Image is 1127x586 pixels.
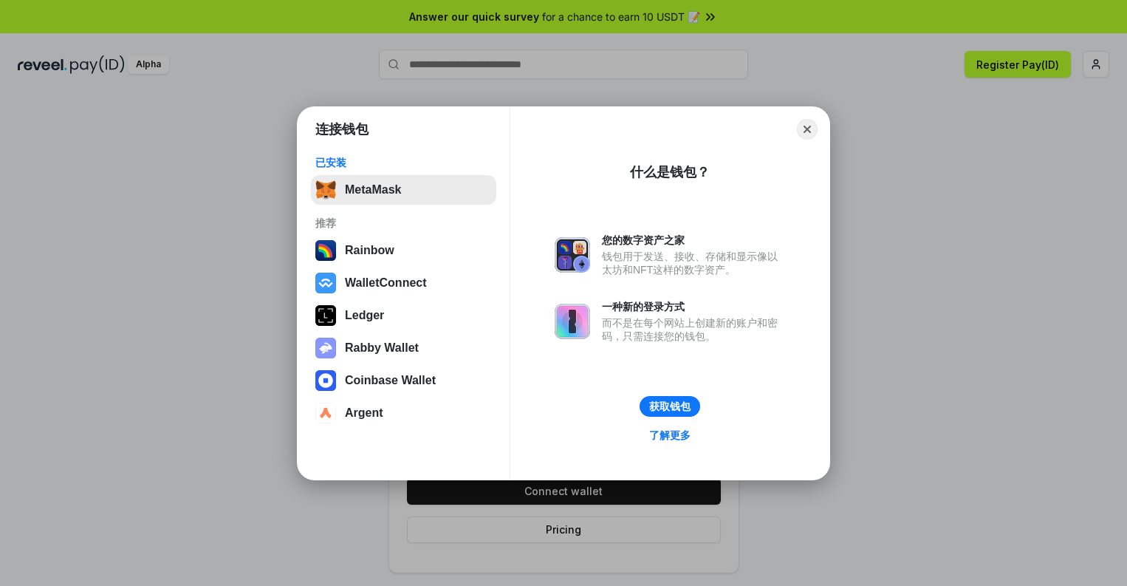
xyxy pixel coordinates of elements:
div: 钱包用于发送、接收、存储和显示像以太坊和NFT这样的数字资产。 [602,250,785,276]
div: Argent [345,406,383,420]
img: svg+xml,%3Csvg%20xmlns%3D%22http%3A%2F%2Fwww.w3.org%2F2000%2Fsvg%22%20fill%3D%22none%22%20viewBox... [555,237,590,273]
button: MetaMask [311,175,496,205]
img: svg+xml,%3Csvg%20xmlns%3D%22http%3A%2F%2Fwww.w3.org%2F2000%2Fsvg%22%20width%3D%2228%22%20height%3... [315,305,336,326]
h1: 连接钱包 [315,120,369,138]
img: svg+xml,%3Csvg%20fill%3D%22none%22%20height%3D%2233%22%20viewBox%3D%220%200%2035%2033%22%20width%... [315,180,336,200]
div: 推荐 [315,217,492,230]
div: 而不是在每个网站上创建新的账户和密码，只需连接您的钱包。 [602,316,785,343]
img: svg+xml,%3Csvg%20xmlns%3D%22http%3A%2F%2Fwww.w3.org%2F2000%2Fsvg%22%20fill%3D%22none%22%20viewBox... [315,338,336,358]
div: Rainbow [345,244,394,257]
div: 一种新的登录方式 [602,300,785,313]
div: Rabby Wallet [345,341,419,355]
img: svg+xml,%3Csvg%20width%3D%2228%22%20height%3D%2228%22%20viewBox%3D%220%200%2028%2028%22%20fill%3D... [315,403,336,423]
div: 了解更多 [649,429,691,442]
div: WalletConnect [345,276,427,290]
div: 您的数字资产之家 [602,234,785,247]
button: Close [797,119,818,140]
div: 已安装 [315,156,492,169]
div: Coinbase Wallet [345,374,436,387]
button: Rainbow [311,236,496,265]
button: Ledger [311,301,496,330]
button: Rabby Wallet [311,333,496,363]
button: Argent [311,398,496,428]
div: Ledger [345,309,384,322]
button: 获取钱包 [640,396,700,417]
img: svg+xml,%3Csvg%20width%3D%2228%22%20height%3D%2228%22%20viewBox%3D%220%200%2028%2028%22%20fill%3D... [315,370,336,391]
button: Coinbase Wallet [311,366,496,395]
div: 获取钱包 [649,400,691,413]
div: MetaMask [345,183,401,197]
button: WalletConnect [311,268,496,298]
img: svg+xml,%3Csvg%20width%3D%22120%22%20height%3D%22120%22%20viewBox%3D%220%200%20120%20120%22%20fil... [315,240,336,261]
a: 了解更多 [640,426,699,445]
img: svg+xml,%3Csvg%20width%3D%2228%22%20height%3D%2228%22%20viewBox%3D%220%200%2028%2028%22%20fill%3D... [315,273,336,293]
img: svg+xml,%3Csvg%20xmlns%3D%22http%3A%2F%2Fwww.w3.org%2F2000%2Fsvg%22%20fill%3D%22none%22%20viewBox... [555,304,590,339]
div: 什么是钱包？ [630,163,710,181]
